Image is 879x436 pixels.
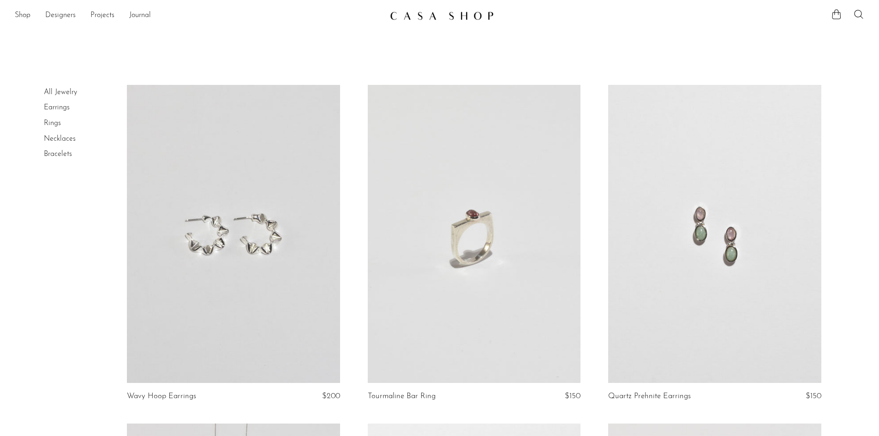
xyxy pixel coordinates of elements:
span: $150 [806,392,821,400]
a: Quartz Prehnite Earrings [608,392,691,400]
nav: Desktop navigation [15,8,383,24]
a: Designers [45,10,76,22]
a: All Jewelry [44,89,77,96]
a: Earrings [44,104,70,111]
a: Necklaces [44,135,76,143]
span: $150 [565,392,580,400]
a: Journal [129,10,151,22]
a: Bracelets [44,150,72,158]
a: Wavy Hoop Earrings [127,392,196,400]
a: Projects [90,10,114,22]
ul: NEW HEADER MENU [15,8,383,24]
a: Shop [15,10,30,22]
a: Tourmaline Bar Ring [368,392,436,400]
a: Rings [44,119,61,127]
span: $200 [322,392,340,400]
